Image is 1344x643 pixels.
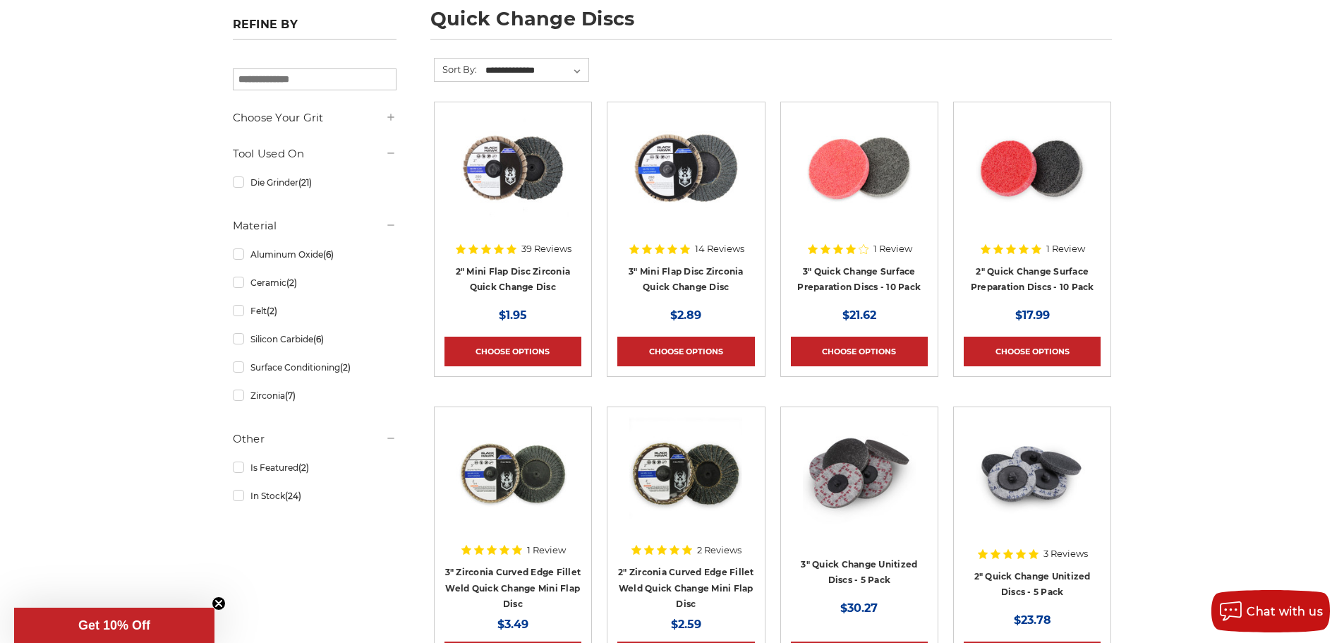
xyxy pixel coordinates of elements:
a: BHA 3" Quick Change 60 Grit Flap Disc for Fine Grinding and Finishing [617,112,754,249]
span: $1.95 [499,308,527,322]
button: Close teaser [212,596,226,611]
a: BHA 2 inch mini curved edge quick change flap discs [617,417,754,554]
span: 1 Review [873,244,912,253]
img: BHA 3" Quick Change 60 Grit Flap Disc for Fine Grinding and Finishing [629,112,742,225]
img: BHA 2 inch mini curved edge quick change flap discs [629,417,742,530]
a: 2" Zirconia Curved Edge Fillet Weld Quick Change Mini Flap Disc [618,567,754,609]
img: BHA 3 inch quick change curved edge flap discs [456,417,569,530]
a: 3" Mini Flap Disc Zirconia Quick Change Disc [629,266,744,293]
h5: Choose Your Grit [233,109,396,126]
a: Aluminum Oxide [233,242,396,267]
span: 39 Reviews [521,244,571,253]
a: 3" Zirconia Curved Edge Fillet Weld Quick Change Mini Flap Disc [445,567,581,609]
span: (24) [285,491,301,501]
img: 3" Quick Change Unitized Discs - 5 Pack [803,417,916,530]
span: $30.27 [840,601,878,615]
a: Is Featured [233,455,396,480]
a: BHA 3 inch quick change curved edge flap discs [444,417,581,554]
a: 2" Mini Flap Disc Zirconia Quick Change Disc [456,266,571,293]
span: (2) [286,277,297,288]
h1: quick change discs [430,9,1112,40]
span: (2) [298,462,309,473]
span: Chat with us [1247,605,1323,618]
a: 3" Quick Change Surface Preparation Discs - 10 Pack [797,266,921,293]
img: 2 inch surface preparation discs [976,112,1089,225]
select: Sort By: [483,60,588,81]
a: Zirconia [233,383,396,408]
h5: Material [233,217,396,234]
a: Surface Conditioning [233,355,396,380]
span: Get 10% Off [78,618,150,632]
a: Black Hawk Abrasives 2-inch Zirconia Flap Disc with 60 Grit Zirconia for Smooth Finishing [444,112,581,249]
span: $21.62 [842,308,876,322]
h5: Tool Used On [233,145,396,162]
a: 3" Quick Change Unitized Discs - 5 Pack [791,417,928,554]
span: $23.78 [1014,613,1051,627]
a: 2" Quick Change Surface Preparation Discs - 10 Pack [971,266,1094,293]
span: 14 Reviews [695,244,744,253]
a: Choose Options [444,337,581,366]
span: (6) [313,334,324,344]
span: 2 Reviews [697,546,741,555]
div: Get 10% OffClose teaser [14,608,214,643]
span: $3.49 [497,618,528,631]
span: $2.89 [670,308,701,322]
span: 1 Review [527,546,566,555]
h5: Refine by [233,18,396,40]
img: 2" Quick Change Unitized Discs - 5 Pack [976,417,1089,530]
img: Black Hawk Abrasives 2-inch Zirconia Flap Disc with 60 Grit Zirconia for Smooth Finishing [456,112,569,225]
a: 2" Quick Change Unitized Discs - 5 Pack [964,417,1101,554]
span: (6) [323,249,334,260]
span: (2) [340,362,351,373]
h5: Other [233,431,396,447]
a: 2 inch surface preparation discs [964,112,1101,249]
a: Felt [233,299,396,323]
span: (7) [285,390,296,401]
a: 3 inch surface preparation discs [791,112,928,249]
a: Choose Options [964,337,1101,366]
a: 3" Quick Change Unitized Discs - 5 Pack [801,559,917,586]
span: $17.99 [1015,308,1050,322]
a: Choose Options [617,337,754,366]
span: 3 Reviews [1043,549,1088,558]
span: (2) [267,306,277,316]
span: (21) [298,177,312,188]
img: 3 inch surface preparation discs [803,112,916,225]
span: 1 Review [1046,244,1085,253]
a: Choose Options [791,337,928,366]
a: Silicon Carbide [233,327,396,351]
a: Ceramic [233,270,396,295]
label: Sort By: [435,59,477,80]
span: $2.59 [671,618,701,631]
a: In Stock [233,483,396,508]
a: Die Grinder [233,170,396,195]
a: 2" Quick Change Unitized Discs - 5 Pack [974,571,1091,598]
button: Chat with us [1211,590,1330,632]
